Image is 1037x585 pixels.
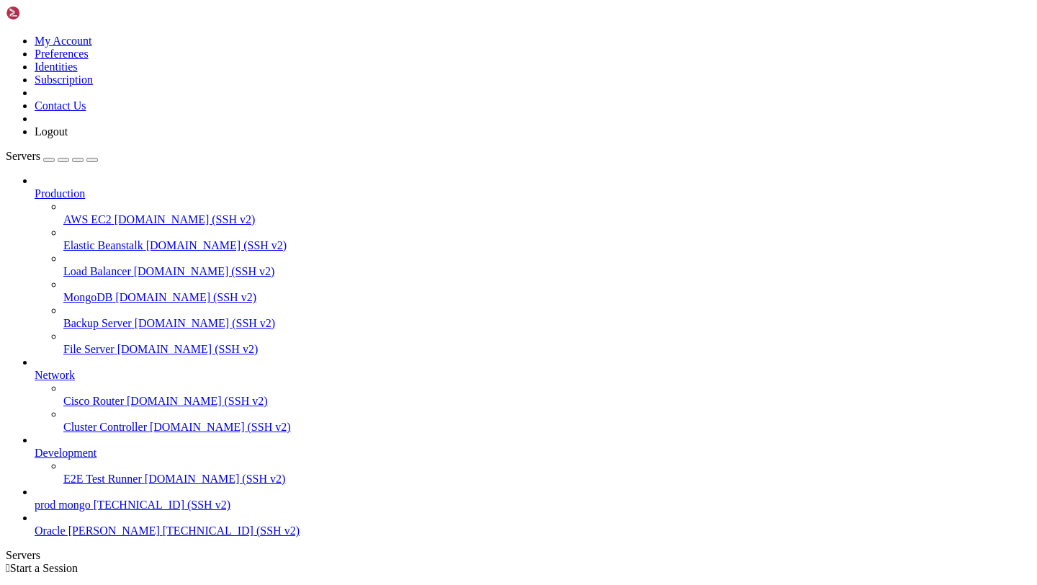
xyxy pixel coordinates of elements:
a: Contact Us [35,99,86,112]
span: Load Balancer [63,265,131,277]
span: [DOMAIN_NAME] (SSH v2) [145,473,286,485]
span: Cisco Router [63,395,124,407]
a: Cluster Controller [DOMAIN_NAME] (SSH v2) [63,421,1031,434]
a: prod mongo [TECHNICAL_ID] (SSH v2) [35,499,1031,512]
li: Network [35,356,1031,434]
a: Backup Server [DOMAIN_NAME] (SSH v2) [63,317,1031,330]
span: MongoDB [63,291,112,303]
a: File Server [DOMAIN_NAME] (SSH v2) [63,343,1031,356]
li: Cisco Router [DOMAIN_NAME] (SSH v2) [63,382,1031,408]
span: [DOMAIN_NAME] (SSH v2) [146,239,287,251]
span: Elastic Beanstalk [63,239,143,251]
a: E2E Test Runner [DOMAIN_NAME] (SSH v2) [63,473,1031,486]
span: [DOMAIN_NAME] (SSH v2) [115,291,256,303]
span: [DOMAIN_NAME] (SSH v2) [150,421,291,433]
li: Oracle [PERSON_NAME] [TECHNICAL_ID] (SSH v2) [35,512,1031,537]
span: Production [35,187,85,200]
span: [DOMAIN_NAME] (SSH v2) [135,317,276,329]
li: Production [35,174,1031,356]
a: Cisco Router [DOMAIN_NAME] (SSH v2) [63,395,1031,408]
li: MongoDB [DOMAIN_NAME] (SSH v2) [63,278,1031,304]
li: prod mongo [TECHNICAL_ID] (SSH v2) [35,486,1031,512]
li: AWS EC2 [DOMAIN_NAME] (SSH v2) [63,200,1031,226]
span: Start a Session [10,562,78,574]
li: Elastic Beanstalk [DOMAIN_NAME] (SSH v2) [63,226,1031,252]
a: Elastic Beanstalk [DOMAIN_NAME] (SSH v2) [63,239,1031,252]
span: Backup Server [63,317,132,329]
li: Load Balancer [DOMAIN_NAME] (SSH v2) [63,252,1031,278]
span: prod mongo [35,499,91,511]
span: Development [35,447,96,459]
a: Oracle [PERSON_NAME] [TECHNICAL_ID] (SSH v2) [35,524,1031,537]
a: Network [35,369,1031,382]
a: Subscription [35,73,93,86]
span: [TECHNICAL_ID] (SSH v2) [163,524,300,537]
a: Servers [6,150,98,162]
span: Oracle [PERSON_NAME] [35,524,160,537]
span: [DOMAIN_NAME] (SSH v2) [117,343,259,355]
span: Network [35,369,75,381]
span: [DOMAIN_NAME] (SSH v2) [134,265,275,277]
span: E2E Test Runner [63,473,142,485]
span: [TECHNICAL_ID] (SSH v2) [94,499,230,511]
a: My Account [35,35,92,47]
li: Development [35,434,1031,486]
span: Cluster Controller [63,421,147,433]
a: Development [35,447,1031,460]
li: Cluster Controller [DOMAIN_NAME] (SSH v2) [63,408,1031,434]
a: AWS EC2 [DOMAIN_NAME] (SSH v2) [63,213,1031,226]
a: Logout [35,125,68,138]
a: Preferences [35,48,89,60]
span: AWS EC2 [63,213,112,225]
div: Servers [6,549,1031,562]
li: E2E Test Runner [DOMAIN_NAME] (SSH v2) [63,460,1031,486]
span: [DOMAIN_NAME] (SSH v2) [115,213,256,225]
span: Servers [6,150,40,162]
a: Identities [35,61,78,73]
span:  [6,562,10,574]
li: Backup Server [DOMAIN_NAME] (SSH v2) [63,304,1031,330]
a: MongoDB [DOMAIN_NAME] (SSH v2) [63,291,1031,304]
a: Production [35,187,1031,200]
img: Shellngn [6,6,89,20]
span: File Server [63,343,115,355]
li: File Server [DOMAIN_NAME] (SSH v2) [63,330,1031,356]
a: Load Balancer [DOMAIN_NAME] (SSH v2) [63,265,1031,278]
span: [DOMAIN_NAME] (SSH v2) [127,395,268,407]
